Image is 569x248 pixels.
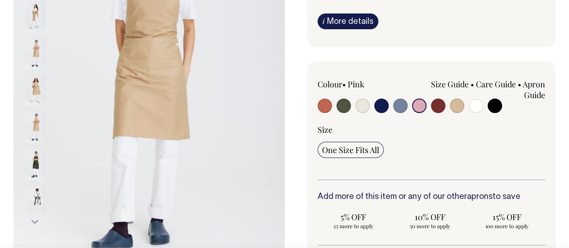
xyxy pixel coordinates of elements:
span: 15% OFF [475,212,538,222]
span: 5% OFF [322,212,385,222]
img: olive [25,149,45,180]
input: 5% OFF 25 more to apply [318,209,389,232]
a: Size Guide [431,79,469,90]
a: Apron Guide [523,79,545,100]
div: Colour [318,79,409,90]
input: 15% OFF 100 more to apply [471,209,542,232]
a: aprons [467,193,493,201]
span: 50 more to apply [399,222,461,230]
img: khaki [25,1,45,32]
span: One Size Fits All [322,144,379,155]
div: Size [318,124,546,135]
img: khaki [25,38,45,69]
h6: Add more of this item or any of our other to save [318,193,546,202]
img: khaki [25,75,45,106]
input: 10% OFF 50 more to apply [394,209,466,232]
a: Care Guide [476,79,516,90]
label: Pink [348,79,364,90]
a: iMore details [318,14,378,29]
span: 10% OFF [399,212,461,222]
img: khaki [25,112,45,143]
span: • [518,79,521,90]
button: Next [28,212,42,232]
span: 25 more to apply [322,222,385,230]
span: i [323,16,325,26]
span: • [342,79,346,90]
img: olive [25,185,45,217]
input: One Size Fits All [318,142,384,158]
span: 100 more to apply [475,222,538,230]
span: • [470,79,474,90]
